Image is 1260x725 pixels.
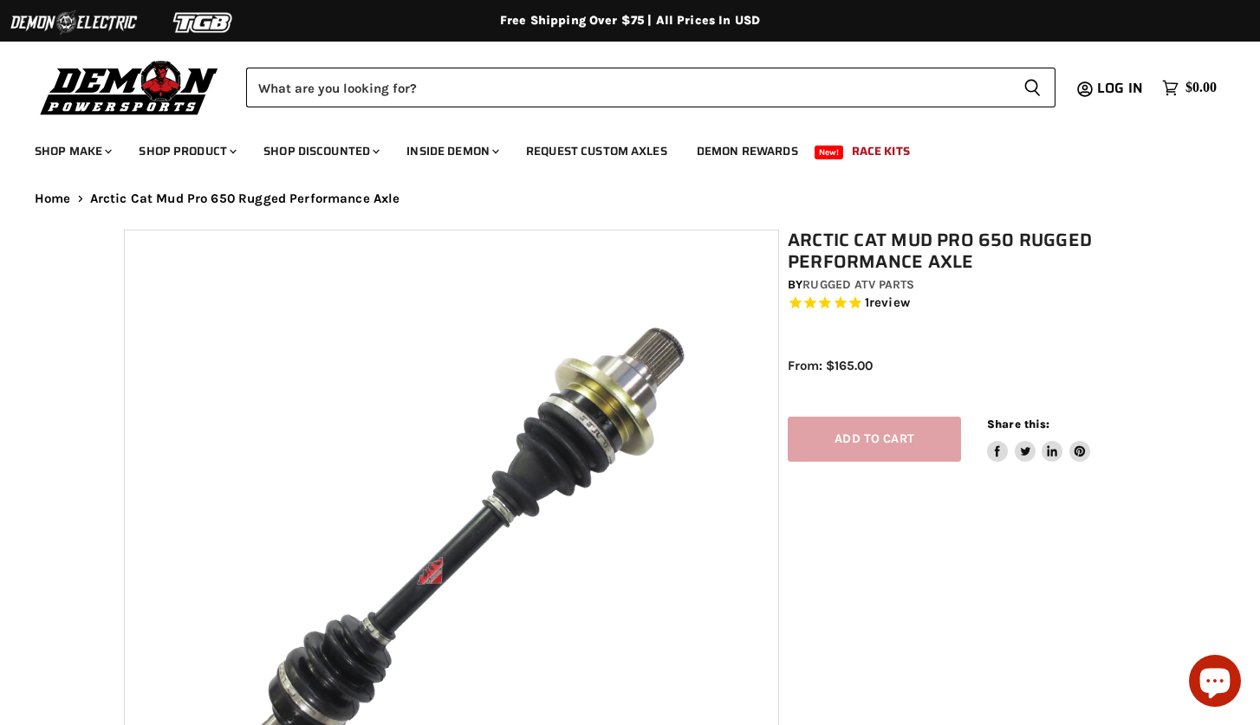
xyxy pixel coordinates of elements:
[987,418,1049,430] span: Share this:
[22,126,1212,169] ul: Main menu
[90,191,400,206] span: Arctic Cat Mud Pro 650 Rugged Performance Axle
[788,230,1145,273] h1: Arctic Cat Mud Pro 650 Rugged Performance Axle
[139,6,269,39] img: TGB Logo 2
[839,133,923,169] a: Race Kits
[802,277,914,292] a: Rugged ATV Parts
[1097,77,1143,99] span: Log in
[246,68,1055,107] form: Product
[246,68,1010,107] input: Search
[1184,655,1246,711] inbox-online-store-chat: Shopify online store chat
[126,133,247,169] a: Shop Product
[35,56,224,118] img: Demon Powersports
[1153,75,1225,100] a: $0.00
[788,295,1145,313] span: Rated 5.0 out of 5 stars 1 reviews
[987,417,1090,463] aside: Share this:
[815,146,844,159] span: New!
[869,295,910,311] span: review
[35,191,71,206] a: Home
[684,133,811,169] a: Demon Rewards
[1010,68,1055,107] button: Search
[393,133,510,169] a: Inside Demon
[9,6,139,39] img: Demon Electric Logo 2
[788,358,873,373] span: From: $165.00
[865,295,910,311] span: 1 reviews
[788,275,1145,295] div: by
[22,133,122,169] a: Shop Make
[1089,81,1153,96] a: Log in
[1185,80,1217,96] span: $0.00
[513,133,680,169] a: Request Custom Axles
[250,133,390,169] a: Shop Discounted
